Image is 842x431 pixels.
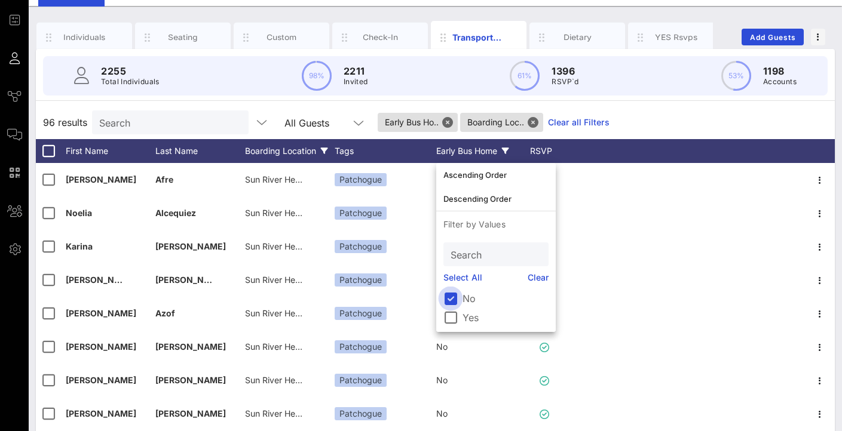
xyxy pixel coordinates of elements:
[155,341,226,352] span: [PERSON_NAME]
[155,408,226,418] span: [PERSON_NAME]
[385,113,451,132] span: Early Bus Ho..
[155,375,226,385] span: [PERSON_NAME]
[335,240,387,253] div: Patchogue
[335,307,387,320] div: Patchogue
[66,208,92,218] span: Noelia
[742,29,804,45] button: Add Guests
[66,408,136,418] span: [PERSON_NAME]
[763,64,797,78] p: 1198
[277,110,373,134] div: All Guests
[245,275,485,285] span: Sun River Health Patchogue| [STREET_ADDRESS][US_STATE]
[452,31,506,44] div: Transportation
[66,241,93,251] span: Karina
[436,408,448,418] span: No
[155,174,173,184] span: Afre
[101,76,160,88] p: Total Individuals
[551,32,604,43] div: Dietary
[443,271,482,284] a: Select All
[650,32,703,43] div: YES Rsvps
[66,375,136,385] span: [PERSON_NAME]
[436,375,448,385] span: No
[245,174,485,184] span: Sun River Health Patchogue| [STREET_ADDRESS][US_STATE]
[528,117,538,128] button: Close
[467,113,536,132] span: Boarding Loc..
[43,115,87,130] span: 96 results
[442,117,453,128] button: Close
[344,76,368,88] p: Invited
[155,208,196,218] span: Alcequiez
[335,340,387,353] div: Patchogue
[157,32,210,43] div: Seating
[436,211,556,238] p: Filter by Values
[245,241,485,251] span: Sun River Health Patchogue| [STREET_ADDRESS][US_STATE]
[66,341,136,352] span: [PERSON_NAME]
[463,312,549,324] label: Yes
[255,32,308,43] div: Custom
[245,208,485,218] span: Sun River Health Patchogue| [STREET_ADDRESS][US_STATE]
[101,64,160,78] p: 2255
[552,76,578,88] p: RSVP`d
[335,207,387,220] div: Patchogue
[552,64,578,78] p: 1396
[335,139,436,163] div: Tags
[463,293,549,304] label: No
[335,374,387,387] div: Patchogue
[58,32,111,43] div: Individuals
[245,139,335,163] div: Boarding Location
[528,271,549,284] a: Clear
[66,275,136,285] span: [PERSON_NAME]
[526,139,568,163] div: RSVP
[443,170,549,180] div: Ascending Order
[245,375,485,385] span: Sun River Health Patchogue| [STREET_ADDRESS][US_STATE]
[335,173,387,186] div: Patchogue
[66,308,136,318] span: [PERSON_NAME]
[66,139,155,163] div: First Name
[245,308,485,318] span: Sun River Health Patchogue| [STREET_ADDRESS][US_STATE]
[155,308,175,318] span: Azof
[335,407,387,420] div: Patchogue
[436,139,526,163] div: Early Bus Home
[436,341,448,352] span: No
[155,139,245,163] div: Last Name
[245,341,485,352] span: Sun River Health Patchogue| [STREET_ADDRESS][US_STATE]
[155,241,226,251] span: [PERSON_NAME]
[749,33,797,42] span: Add Guests
[245,408,485,418] span: Sun River Health Patchogue| [STREET_ADDRESS][US_STATE]
[344,64,368,78] p: 2211
[763,76,797,88] p: Accounts
[443,194,549,204] div: Descending Order
[155,275,226,285] span: [PERSON_NAME]
[354,32,407,43] div: Check-In
[284,118,329,128] div: All Guests
[66,174,136,184] span: [PERSON_NAME]
[335,273,387,287] div: Patchogue
[548,116,610,129] a: Clear all Filters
